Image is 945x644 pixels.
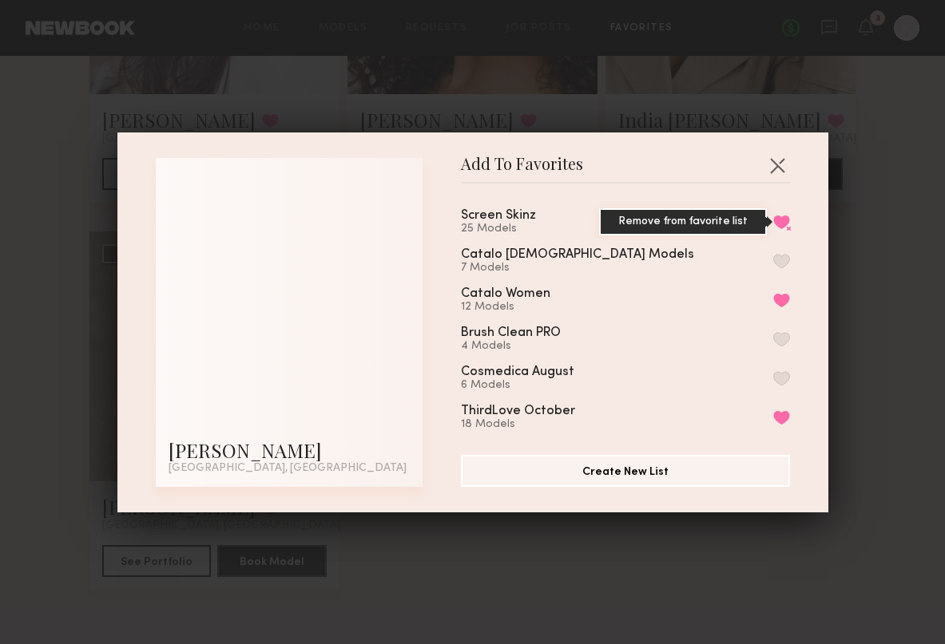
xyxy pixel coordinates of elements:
[773,215,790,229] button: Remove from favorite list
[169,463,410,474] div: [GEOGRAPHIC_DATA], [GEOGRAPHIC_DATA]
[461,405,575,418] div: ThirdLove October
[461,455,790,487] button: Create New List
[461,301,589,314] div: 12 Models
[461,365,574,379] div: Cosmedica August
[461,209,536,223] div: Screen Skinz
[169,437,410,463] div: [PERSON_NAME]
[461,326,561,340] div: Brush Clean PRO
[461,262,733,275] div: 7 Models
[461,340,599,353] div: 4 Models
[461,379,613,392] div: 6 Models
[461,248,694,262] div: Catalo [DEMOGRAPHIC_DATA] Models
[461,418,613,431] div: 18 Models
[461,158,583,182] span: Add To Favorites
[764,152,790,178] button: Close
[461,287,550,301] div: Catalo Women
[461,223,574,235] div: 25 Models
